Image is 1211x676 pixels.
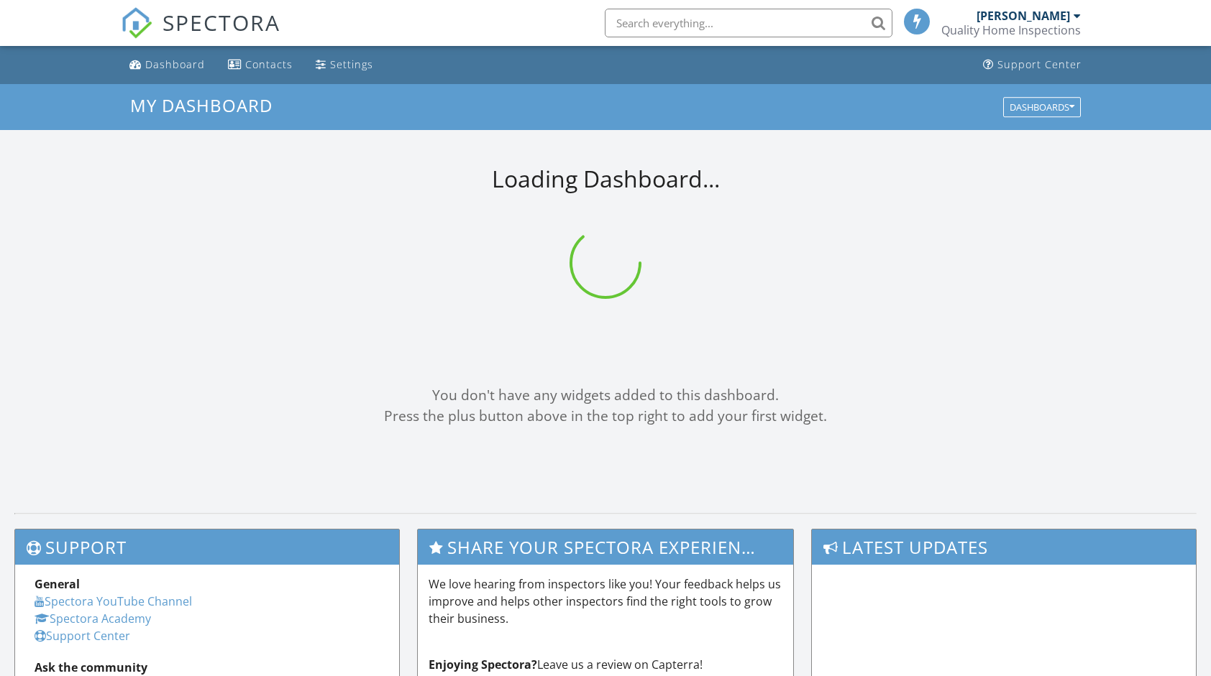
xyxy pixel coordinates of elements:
[121,7,152,39] img: The Best Home Inspection Software - Spectora
[429,656,782,673] p: Leave us a review on Capterra!
[145,57,205,71] div: Dashboard
[15,529,399,565] h3: Support
[1003,97,1081,117] button: Dashboards
[124,52,211,78] a: Dashboard
[330,57,373,71] div: Settings
[812,529,1196,565] h3: Latest Updates
[121,19,280,50] a: SPECTORA
[941,23,1081,37] div: Quality Home Inspections
[35,593,192,609] a: Spectora YouTube Channel
[429,575,782,627] p: We love hearing from inspectors like you! Your feedback helps us improve and helps other inspecto...
[977,9,1070,23] div: [PERSON_NAME]
[35,659,380,676] div: Ask the community
[14,406,1197,427] div: Press the plus button above in the top right to add your first widget.
[977,52,1087,78] a: Support Center
[35,611,151,626] a: Spectora Academy
[245,57,293,71] div: Contacts
[605,9,892,37] input: Search everything...
[997,57,1082,71] div: Support Center
[35,628,130,644] a: Support Center
[429,657,537,672] strong: Enjoying Spectora?
[1010,102,1074,112] div: Dashboards
[14,385,1197,406] div: You don't have any widgets added to this dashboard.
[130,93,273,117] span: My Dashboard
[418,529,793,565] h3: Share Your Spectora Experience
[222,52,298,78] a: Contacts
[35,576,80,592] strong: General
[163,7,280,37] span: SPECTORA
[310,52,379,78] a: Settings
